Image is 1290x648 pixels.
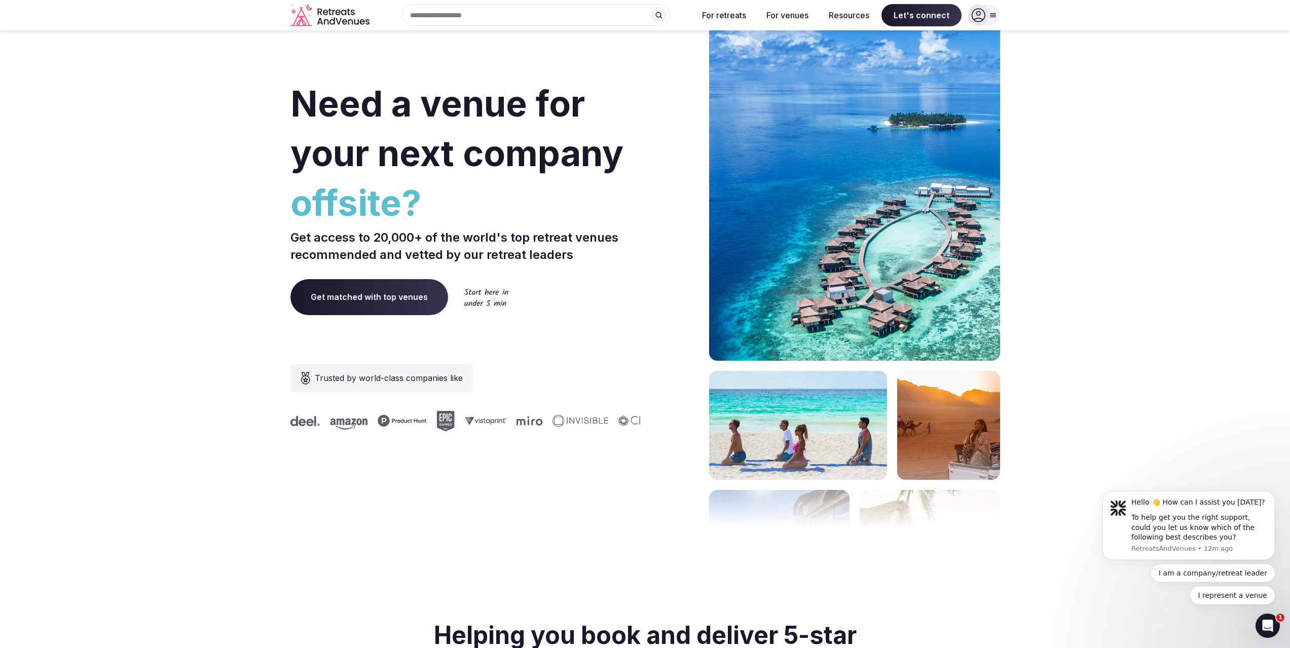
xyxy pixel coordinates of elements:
button: For venues [758,4,817,26]
svg: Deel company logo [289,416,319,426]
svg: Invisible company logo [551,415,607,427]
img: Start here in under 5 min [464,288,508,306]
svg: Retreats and Venues company logo [290,4,372,27]
button: For retreats [694,4,754,26]
span: 1 [1276,614,1284,622]
iframe: Intercom live chat [1256,614,1280,638]
span: Trusted by world-class companies like [315,372,463,384]
svg: Miro company logo [515,416,541,426]
img: woman sitting in back of truck with camels [897,371,1000,480]
a: Get matched with top venues [290,279,448,315]
svg: Vistaprint company logo [464,416,505,425]
img: yoga on tropical beach [709,371,887,480]
span: Let's connect [881,4,962,26]
svg: Epic Games company logo [435,411,454,431]
a: Visit the homepage [290,4,372,27]
p: Get access to 20,000+ of the world's top retreat venues recommended and vetted by our retreat lea... [290,229,641,263]
span: offsite? [290,178,641,228]
iframe: Intercom notifications message [1087,478,1290,643]
button: Resources [821,4,877,26]
span: Need a venue for your next company [290,82,623,175]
